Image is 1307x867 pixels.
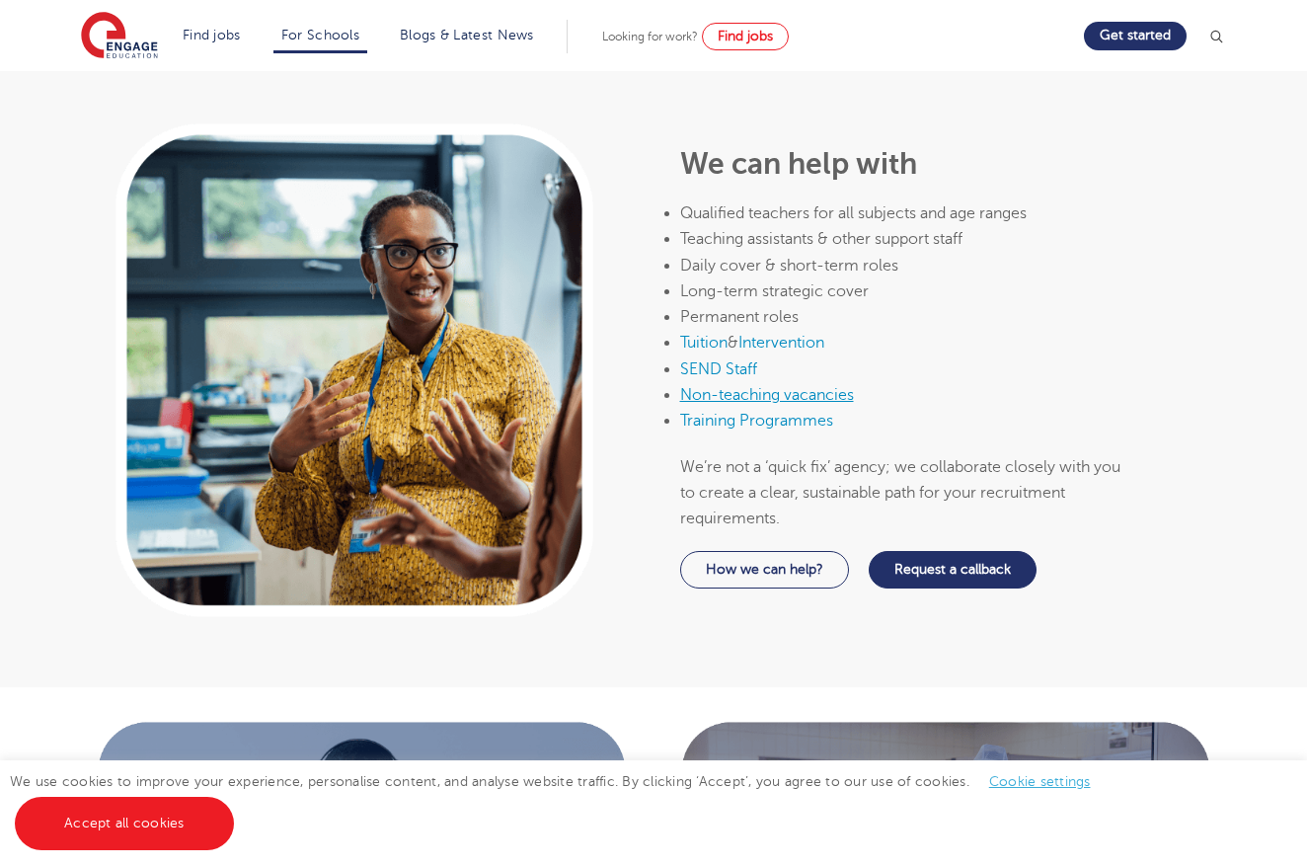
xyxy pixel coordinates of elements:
h2: We can help with [680,147,1121,181]
a: For Schools [281,28,359,42]
a: Blogs & Latest News [400,28,534,42]
a: Get started [1084,22,1187,50]
a: Non-teaching vacancies [680,386,854,404]
span: We use cookies to improve your experience, personalise content, and analyse website traffic. By c... [10,774,1111,830]
a: Intervention [738,334,824,352]
a: Find jobs [183,28,241,42]
li: & [680,330,1121,355]
p: We’re not a ‘quick fix’ agency; we collaborate closely with you to create a clear, sustainable pa... [680,454,1121,532]
span: Find jobs [718,29,773,43]
li: Teaching assistants & other support staff [680,226,1121,252]
a: Request a callback [869,551,1037,589]
li: Long-term strategic cover [680,278,1121,304]
a: Tuition [680,334,728,352]
a: Find jobs [702,23,789,50]
li: Qualified teachers for all subjects and age ranges [680,200,1121,226]
a: How we can help? [680,551,849,589]
a: SEND Staff [680,360,757,378]
a: Training Programmes [680,412,833,430]
img: Engage Education [81,12,158,61]
span: Looking for work? [602,30,698,43]
a: Cookie settings [989,774,1091,789]
a: Accept all cookies [15,797,234,850]
li: Permanent roles [680,304,1121,330]
li: Daily cover & short-term roles [680,253,1121,278]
